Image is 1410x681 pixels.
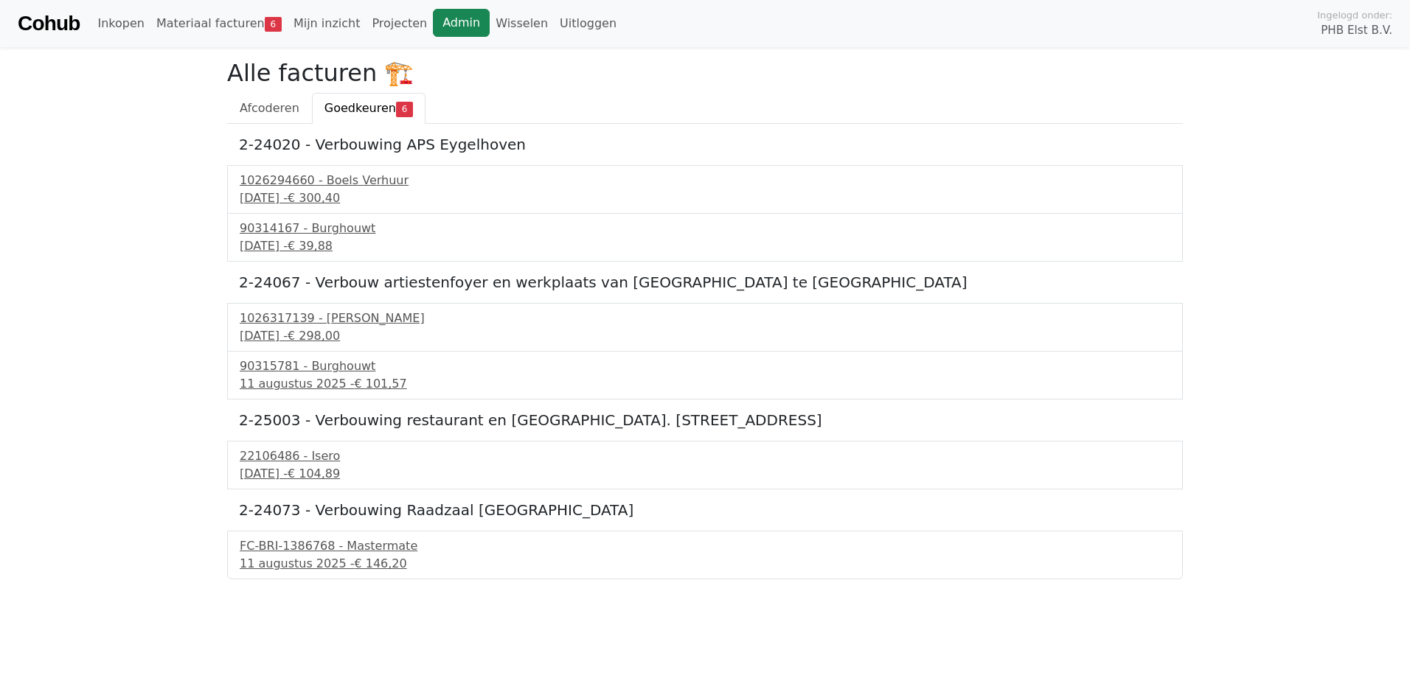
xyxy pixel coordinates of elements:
a: Goedkeuren6 [312,93,426,124]
div: 1026294660 - Boels Verhuur [240,172,1170,189]
h5: 2-24073 - Verbouwing Raadzaal [GEOGRAPHIC_DATA] [239,501,1171,519]
a: Wisselen [490,9,554,38]
a: Mijn inzicht [288,9,367,38]
a: 22106486 - Isero[DATE] -€ 104,89 [240,447,1170,483]
span: € 298,00 [288,329,340,343]
a: Uitloggen [554,9,622,38]
h5: 2-24020 - Verbouwing APS Eygelhoven [239,136,1171,153]
a: Admin [433,9,490,37]
a: FC-BRI-1386768 - Mastermate11 augustus 2025 -€ 146,20 [240,537,1170,573]
a: Materiaal facturen6 [150,9,288,38]
span: 6 [396,102,413,116]
a: 1026294660 - Boels Verhuur[DATE] -€ 300,40 [240,172,1170,207]
a: Cohub [18,6,80,41]
h2: Alle facturen 🏗️ [227,59,1183,87]
h5: 2-25003 - Verbouwing restaurant en [GEOGRAPHIC_DATA]. [STREET_ADDRESS] [239,411,1171,429]
span: PHB Elst B.V. [1321,22,1392,39]
h5: 2-24067 - Verbouw artiestenfoyer en werkplaats van [GEOGRAPHIC_DATA] te [GEOGRAPHIC_DATA] [239,273,1171,291]
a: Inkopen [91,9,150,38]
div: [DATE] - [240,237,1170,255]
div: FC-BRI-1386768 - Mastermate [240,537,1170,555]
span: € 101,57 [354,377,406,391]
div: [DATE] - [240,189,1170,207]
span: € 39,88 [288,239,333,253]
div: [DATE] - [240,327,1170,345]
a: 90314167 - Burghouwt[DATE] -€ 39,88 [240,220,1170,255]
a: Afcoderen [227,93,312,124]
div: 1026317139 - [PERSON_NAME] [240,310,1170,327]
span: 6 [265,17,282,32]
a: 90315781 - Burghouwt11 augustus 2025 -€ 101,57 [240,357,1170,393]
span: Afcoderen [240,101,299,115]
div: 90314167 - Burghouwt [240,220,1170,237]
div: 11 augustus 2025 - [240,555,1170,573]
div: 90315781 - Burghouwt [240,357,1170,375]
span: Ingelogd onder: [1317,8,1392,22]
span: € 146,20 [354,556,406,570]
div: 22106486 - Isero [240,447,1170,465]
div: [DATE] - [240,465,1170,483]
span: Goedkeuren [324,101,396,115]
span: € 104,89 [288,467,340,481]
a: Projecten [366,9,433,38]
span: € 300,40 [288,191,340,205]
div: 11 augustus 2025 - [240,375,1170,393]
a: 1026317139 - [PERSON_NAME][DATE] -€ 298,00 [240,310,1170,345]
